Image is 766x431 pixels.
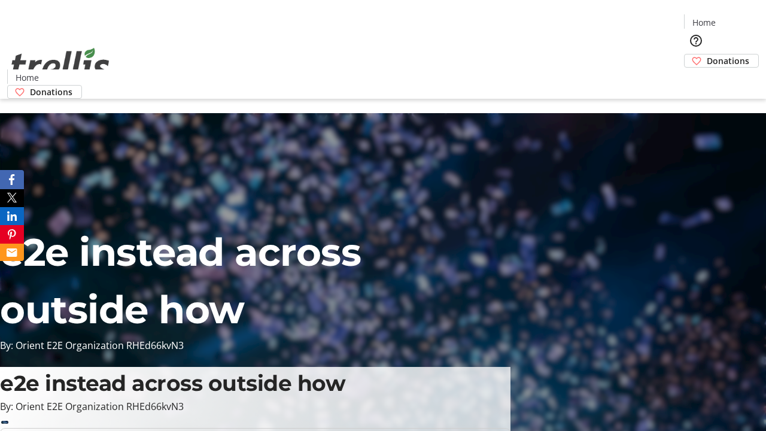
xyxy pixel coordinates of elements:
img: Orient E2E Organization RHEd66kvN3's Logo [7,35,114,95]
span: Home [16,71,39,84]
a: Donations [7,85,82,99]
button: Cart [684,68,708,92]
button: Help [684,29,708,53]
span: Donations [707,54,749,67]
span: Donations [30,86,72,98]
a: Donations [684,54,759,68]
span: Home [692,16,716,29]
a: Home [685,16,723,29]
a: Home [8,71,46,84]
